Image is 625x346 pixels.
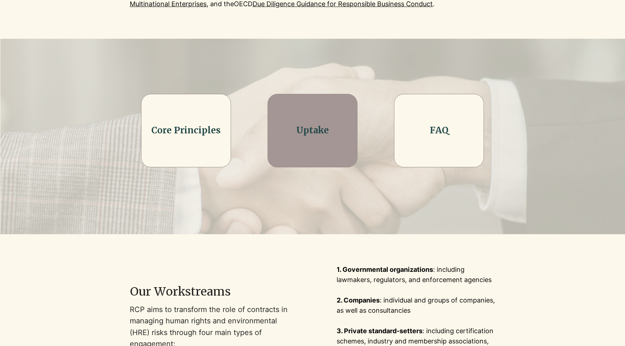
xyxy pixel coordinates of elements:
p: : individual and groups of companies, as well as consultancies [337,295,495,316]
span: 2. Companies [337,296,380,304]
span: 1. Governmental organizations [337,266,433,273]
span: 3. Private standard-setters [337,327,423,335]
a: Uptake [296,125,329,136]
a: FAQ [430,125,448,136]
p: : including lawmakers, regulators, and enforcement agencies [337,265,495,285]
a: Core Principles [151,125,221,136]
span: Our Workstreams [130,284,231,299]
